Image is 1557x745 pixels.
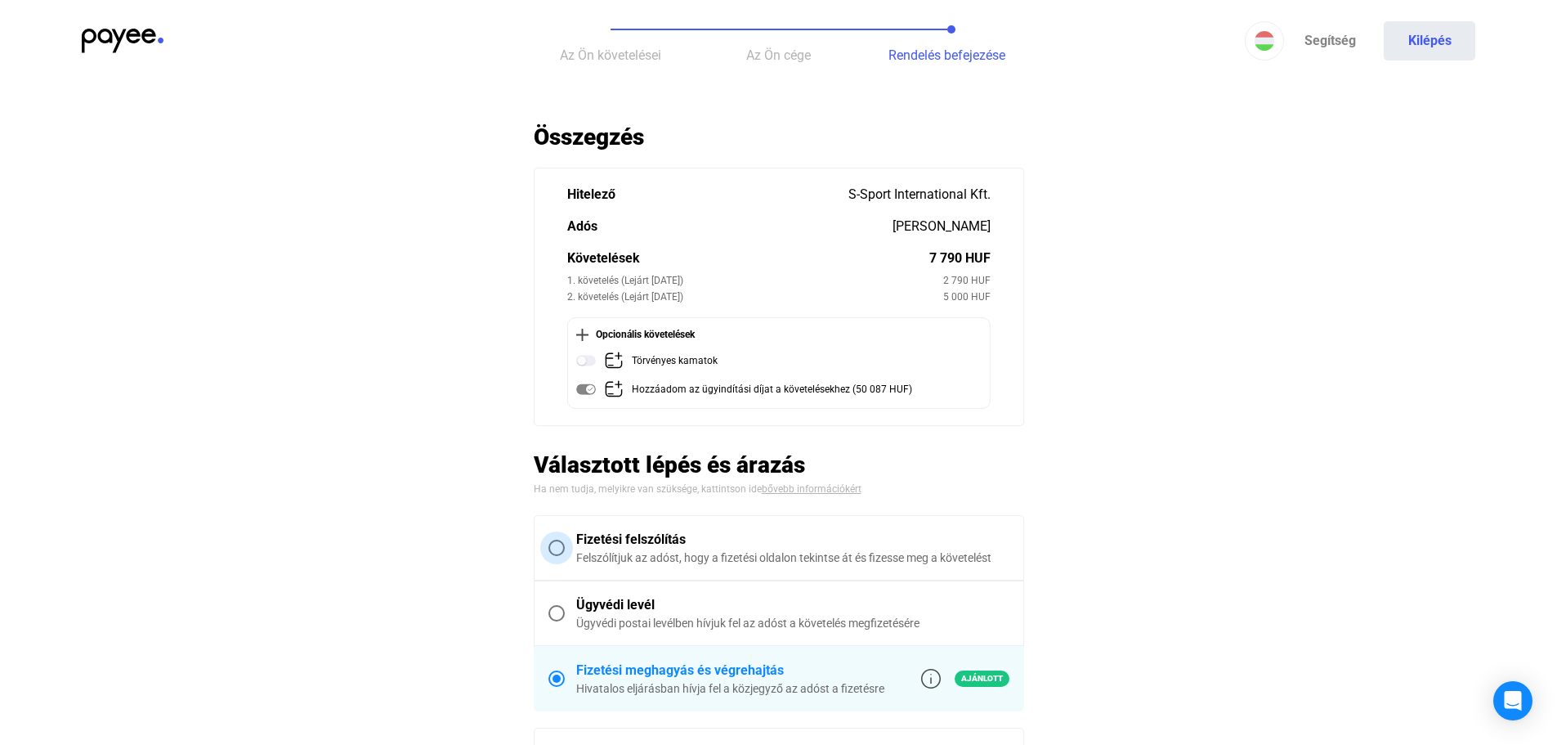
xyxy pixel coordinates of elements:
div: Hozzáadom az ügyindítási díjat a követelésekhez (50 087 HUF) [632,379,912,400]
div: Követelések [567,249,929,268]
div: Felszólítjuk az adóst, hogy a fizetési oldalon tekintse át és fizesse meg a követelést [576,550,1009,566]
div: Fizetési meghagyás és végrehajtás [576,661,884,680]
img: add-claim [604,379,624,399]
a: info-grey-outlineAjánlott [921,669,1009,689]
h2: Választott lépés és árazás [534,451,1024,479]
img: add-claim [604,351,624,370]
div: Fizetési felszólítás [576,530,1009,550]
div: 2 790 HUF [943,272,991,289]
div: Open Intercom Messenger [1493,681,1532,720]
img: toggle-off [576,351,596,370]
img: toggle-on-disabled [576,379,596,399]
div: Törvényes kamatok [632,351,718,371]
div: [PERSON_NAME] [893,217,991,236]
div: Ügyvédi postai levélben hívjuk fel az adóst a követelés megfizetésére [576,615,1009,631]
div: Opcionális követelések [576,326,982,343]
img: info-grey-outline [921,669,941,689]
a: Segítség [1284,21,1376,61]
span: Rendelés befejezése [888,47,1005,63]
h2: Összegzés [534,123,1024,151]
div: 7 790 HUF [929,249,991,268]
img: plus-black [576,329,588,341]
span: Ha nem tudja, melyikre van szüksége, kattintson ide [534,483,762,495]
img: HU [1255,31,1274,51]
span: Az Ön cége [746,47,811,63]
span: Az Ön követelései [560,47,661,63]
div: Adós [567,217,893,236]
img: payee-logo [82,29,163,53]
a: bővebb információkért [762,483,861,495]
div: 1. követelés (Lejárt [DATE]) [567,272,943,289]
div: Hitelező [567,185,848,204]
button: Kilépés [1384,21,1475,61]
div: Hivatalos eljárásban hívja fel a közjegyző az adóst a fizetésre [576,680,884,697]
div: S-Sport International Kft. [848,185,991,204]
span: Ajánlott [955,671,1009,687]
button: HU [1245,21,1284,61]
div: Ügyvédi levél [576,595,1009,615]
div: 5 000 HUF [943,289,991,305]
div: 2. követelés (Lejárt [DATE]) [567,289,943,305]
